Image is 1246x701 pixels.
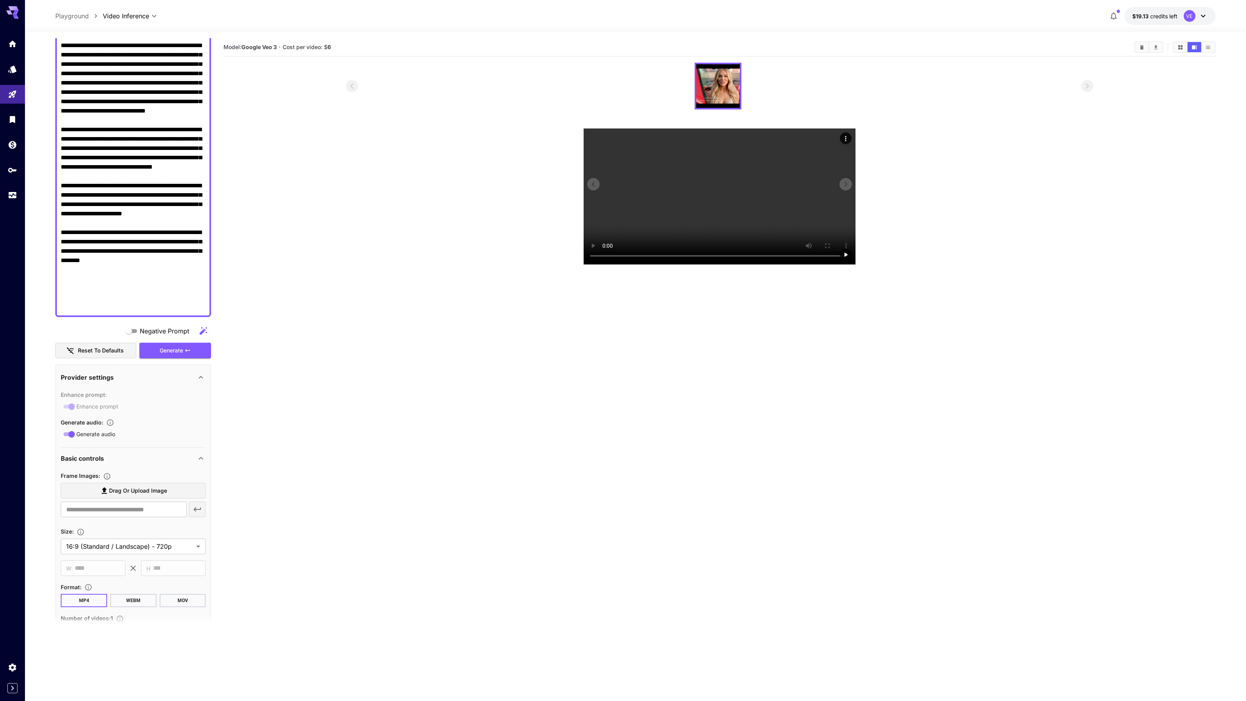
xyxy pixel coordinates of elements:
div: Settings [8,662,17,672]
div: Actions [840,132,852,144]
button: Upload frame images. [100,472,114,480]
button: MOV [160,594,206,607]
div: Playground [8,90,17,99]
button: $19.13442VE [1125,7,1216,25]
div: Wallet [8,140,17,150]
span: Drag or upload image [109,486,167,496]
span: Format : [61,584,81,590]
div: Show videos in grid viewShow videos in video viewShow videos in list view [1173,41,1216,53]
button: Show videos in list view [1201,42,1215,52]
span: 16:9 (Standard / Landscape) - 720p [66,542,193,551]
p: Provider settings [61,373,114,382]
div: Usage [8,190,17,200]
button: Reset to defaults [55,343,136,359]
b: 6 [327,44,331,50]
button: WEBM [110,594,157,607]
a: Playground [55,11,89,21]
div: Models [8,64,17,74]
button: Adjust the dimensions of the generated image by specifying its width and height in pixels, or sel... [74,528,88,536]
span: $19.13 [1132,13,1150,19]
span: Video Inference [103,11,149,21]
label: Drag or upload image [61,483,206,499]
div: Library [8,114,17,124]
button: MP4 [61,594,107,607]
button: Download All [1149,42,1163,52]
span: W [66,564,72,573]
span: credits left [1150,13,1177,19]
span: Frame Images : [61,472,100,479]
div: VE [1184,10,1195,22]
div: Basic controls [61,449,206,468]
span: Generate audio [76,430,115,438]
div: Clear videosDownload All [1134,41,1163,53]
p: · [279,42,281,52]
b: Google Veo 3 [241,44,277,50]
button: Choose the file format for the output video. [81,583,95,591]
button: Expand sidebar [7,683,18,693]
button: Show videos in grid view [1174,42,1187,52]
span: Negative Prompt [140,326,189,336]
span: Generate [160,346,183,356]
span: Generate audio : [61,419,103,426]
span: Model: [224,44,277,50]
button: Clear videos [1135,42,1149,52]
div: Home [8,39,17,49]
div: $19.13442 [1132,12,1177,20]
div: API Keys [8,165,17,175]
nav: breadcrumb [55,11,103,21]
button: Show videos in video view [1188,42,1201,52]
p: Basic controls [61,454,104,463]
img: l0QAAAAZJREFUAwDfV5Ln3L9l1wAAAABJRU5ErkJggg== [696,64,740,108]
button: Generate [139,343,211,359]
div: Play video [840,249,852,261]
span: Cost per video: $ [283,44,331,50]
span: H [146,564,150,573]
div: Provider settings [61,368,206,387]
span: Size : [61,528,74,535]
